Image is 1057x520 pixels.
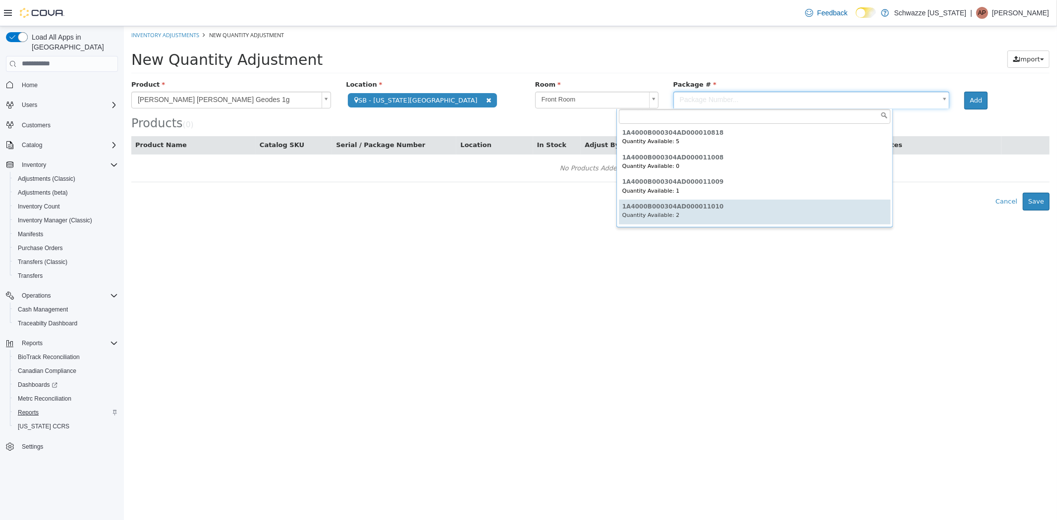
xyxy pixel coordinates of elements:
span: Reports [18,337,118,349]
p: Schwazze [US_STATE] [894,7,966,19]
span: Reports [18,409,39,416]
button: Transfers [10,269,122,283]
span: Washington CCRS [14,420,118,432]
a: Dashboards [10,378,122,392]
button: Reports [10,406,122,419]
nav: Complex example [6,74,118,480]
span: Purchase Orders [18,244,63,252]
a: Settings [18,441,47,453]
span: Inventory Count [18,203,60,210]
button: Inventory Count [10,200,122,213]
span: Settings [22,443,43,451]
span: Inventory [18,159,118,171]
span: Settings [18,440,118,453]
span: Operations [22,292,51,300]
button: Customers [2,118,122,132]
a: Transfers [14,270,47,282]
a: Manifests [14,228,47,240]
span: Cash Management [18,306,68,313]
span: Reports [22,339,43,347]
span: Users [22,101,37,109]
button: Adjustments (beta) [10,186,122,200]
span: Manifests [14,228,118,240]
a: Purchase Orders [14,242,67,254]
span: Cash Management [14,304,118,315]
button: Settings [2,439,122,454]
a: Dashboards [14,379,61,391]
button: [US_STATE] CCRS [10,419,122,433]
a: BioTrack Reconciliation [14,351,84,363]
button: Metrc Reconciliation [10,392,122,406]
p: [PERSON_NAME] [992,7,1049,19]
a: [US_STATE] CCRS [14,420,73,432]
span: Transfers [14,270,118,282]
span: Customers [18,119,118,131]
span: Transfers (Classic) [18,258,67,266]
input: Dark Mode [856,7,877,18]
span: Adjustments (beta) [14,187,118,199]
a: Transfers (Classic) [14,256,71,268]
button: Operations [18,290,55,302]
span: Inventory Manager (Classic) [18,216,92,224]
span: Adjustments (Classic) [14,173,118,185]
span: Home [22,81,38,89]
span: Inventory Manager (Classic) [14,214,118,226]
button: Users [18,99,41,111]
span: Adjustments (Classic) [18,175,75,183]
span: Transfers (Classic) [14,256,118,268]
span: Canadian Compliance [14,365,118,377]
span: Traceabilty Dashboard [18,319,77,327]
a: Inventory Manager (Classic) [14,214,96,226]
a: Customers [18,119,55,131]
button: Inventory [2,158,122,172]
button: Traceabilty Dashboard [10,316,122,330]
a: Inventory Count [14,201,64,212]
a: Feedback [801,3,851,23]
span: Feedback [817,8,847,18]
button: Reports [2,336,122,350]
span: Metrc Reconciliation [18,395,71,403]
span: Inventory [22,161,46,169]
h6: 1A4000B000304AD000011010 [499,177,763,184]
button: Catalog [2,138,122,152]
span: Home [18,79,118,91]
span: Transfers [18,272,43,280]
a: Traceabilty Dashboard [14,317,81,329]
span: Reports [14,407,118,418]
button: Canadian Compliance [10,364,122,378]
span: Adjustments (beta) [18,189,68,197]
h6: 1A4000B000304AD000011009 [499,153,763,159]
button: Users [2,98,122,112]
span: AP [978,7,986,19]
span: [US_STATE] CCRS [18,422,69,430]
span: Dashboards [18,381,57,389]
a: Canadian Compliance [14,365,80,377]
button: Manifests [10,227,122,241]
span: Inventory Count [14,201,118,212]
button: Inventory Manager (Classic) [10,213,122,227]
a: Metrc Reconciliation [14,393,75,405]
button: Home [2,78,122,92]
div: Amber Palubeskie [976,7,988,19]
span: Customers [22,121,51,129]
button: Reports [18,337,47,349]
button: Inventory [18,159,50,171]
small: Quantity Available: 0 [499,137,556,143]
small: Quantity Available: 5 [499,112,556,118]
a: Cash Management [14,304,72,315]
span: Manifests [18,230,43,238]
a: Adjustments (beta) [14,187,72,199]
a: Adjustments (Classic) [14,173,79,185]
button: Purchase Orders [10,241,122,255]
span: Catalog [22,141,42,149]
span: BioTrack Reconciliation [14,351,118,363]
button: Operations [2,289,122,303]
span: Users [18,99,118,111]
img: Cova [20,8,64,18]
a: Reports [14,407,43,418]
h6: 1A4000B000304AD000010818 [499,104,763,110]
span: Canadian Compliance [18,367,76,375]
span: Operations [18,290,118,302]
small: Quantity Available: 1 [499,161,556,168]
